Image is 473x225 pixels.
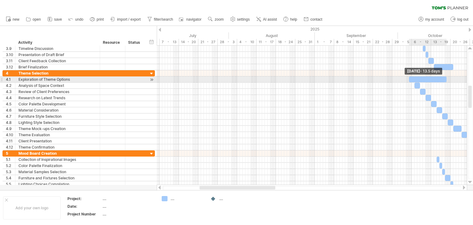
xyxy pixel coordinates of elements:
[109,15,143,23] a: import / export
[18,70,97,76] div: Theme Selection
[6,101,15,107] div: 4.5
[6,107,15,113] div: 4.6
[75,17,83,22] span: undo
[97,17,104,22] span: print
[18,132,97,138] div: Theme Evaluation
[18,83,97,88] div: Analysis of Space Context
[6,175,15,181] div: 5.4
[6,144,15,150] div: 4.12
[54,17,62,22] span: save
[425,17,444,22] span: my account
[33,17,41,22] span: open
[18,169,97,175] div: Material Samples Selection
[229,15,252,23] a: settings
[237,39,257,45] div: 4 - 10
[128,39,142,46] div: Status
[215,17,224,22] span: zoom
[354,39,373,45] div: 15 - 21
[67,15,85,23] a: undo
[67,196,101,201] div: Project:
[18,95,97,101] div: Research on Latest Trends
[18,181,97,187] div: Lighting Choices Compilation
[18,58,97,64] div: Client Feedback Collection
[315,39,334,45] div: 1 - 7
[405,68,442,75] div: [DATE]
[18,175,97,181] div: Furniture and Fixtures Selection
[237,17,250,22] span: settings
[420,69,440,73] span: - 13.5 days
[143,32,229,39] div: July 2025
[6,163,15,169] div: 5.2
[18,46,97,51] div: Timeline Discussion
[457,17,468,22] span: log out
[295,39,315,45] div: 25 - 31
[103,39,122,46] div: Resource
[178,15,203,23] a: navigator
[6,83,15,88] div: 4.2
[18,163,97,169] div: Color Palette Finalization
[88,15,106,23] a: print
[3,196,61,219] div: Add your own logo
[6,120,15,125] div: 4.8
[18,113,97,119] div: Furniture Style Selection
[160,39,179,45] div: 7 - 13
[24,15,43,23] a: open
[282,15,299,23] a: help
[315,32,398,39] div: September 2025
[417,15,446,23] a: my account
[18,89,97,95] div: Review of Client Preferences
[6,181,15,187] div: 5.5
[206,15,225,23] a: zoom
[149,76,155,83] div: scroll to activity
[103,196,154,201] div: ....
[198,39,218,45] div: 21 - 27
[6,46,15,51] div: 3.9
[117,17,141,22] span: import / export
[6,89,15,95] div: 4.3
[6,138,15,144] div: 4.11
[276,39,295,45] div: 18 - 24
[6,126,15,132] div: 4.9
[67,204,101,209] div: Date:
[18,76,97,82] div: Exploration of Theme Options
[373,39,392,45] div: 22 - 28
[6,52,15,58] div: 3.10
[219,196,253,201] div: ....
[18,107,97,113] div: Material Consideration
[186,17,201,22] span: navigator
[431,39,451,45] div: 13 - 19
[13,17,19,22] span: new
[290,17,297,22] span: help
[6,169,15,175] div: 5.3
[255,15,279,23] a: AI assist
[6,58,15,64] div: 3.11
[6,76,15,82] div: 4.1
[257,39,276,45] div: 11 - 17
[18,64,97,70] div: Brief Finalization
[18,39,96,46] div: Activity
[449,15,470,23] a: log out
[334,39,354,45] div: 8 - 14
[263,17,277,22] span: AI assist
[103,204,154,209] div: ....
[146,15,175,23] a: filter/search
[46,15,64,23] a: save
[6,132,15,138] div: 4.10
[18,126,97,132] div: Theme Mock-ups Creation
[412,39,431,45] div: 6 - 12
[310,17,322,22] span: contact
[179,39,198,45] div: 14 - 20
[6,70,15,76] div: 4
[18,150,97,156] div: Mood Board Creation
[18,157,97,162] div: Collection of Inspirational Images
[18,52,97,58] div: Presentation of Draft Brief
[218,39,237,45] div: 28 - 3
[229,32,315,39] div: August 2025
[6,95,15,101] div: 4.4
[451,39,470,45] div: 20 - 26
[6,113,15,119] div: 4.7
[4,15,21,23] a: new
[6,64,15,70] div: 3.12
[6,150,15,156] div: 5
[67,211,101,217] div: Project Number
